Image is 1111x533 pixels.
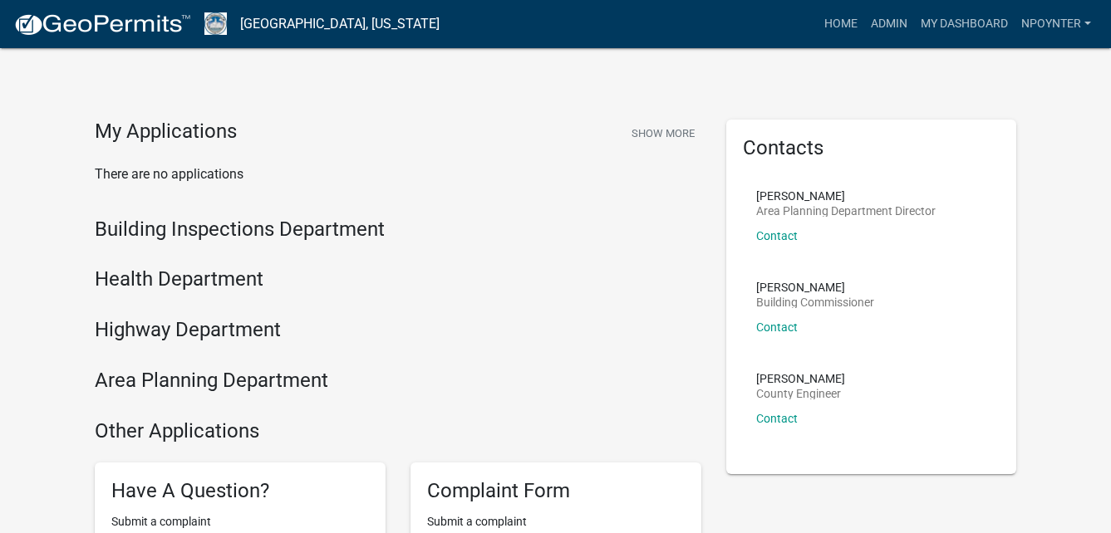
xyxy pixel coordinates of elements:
[743,136,1000,160] h5: Contacts
[111,513,369,531] p: Submit a complaint
[95,164,701,184] p: There are no applications
[95,419,701,443] h4: Other Applications
[1015,8,1098,40] a: Npoynter
[625,120,701,147] button: Show More
[95,369,701,393] h4: Area Planning Department
[756,281,874,293] p: [PERSON_NAME]
[756,412,798,425] a: Contact
[756,388,845,399] p: County Engineer
[818,8,864,40] a: Home
[204,12,227,35] img: Vigo County, Indiana
[756,229,798,242] a: Contact
[427,513,685,531] p: Submit a complaint
[111,479,369,503] h5: Have A Question?
[427,479,685,503] h5: Complaint Form
[756,373,845,384] p: [PERSON_NAME]
[756,205,936,217] p: Area Planning Department Director
[914,8,1015,40] a: My Dashboard
[95,267,701,291] h4: Health Department
[756,296,874,308] p: Building Commissioner
[864,8,914,40] a: Admin
[95,120,237,144] h4: My Applications
[95,218,701,242] h4: Building Inspections Department
[95,318,701,342] h4: Highway Department
[240,10,440,38] a: [GEOGRAPHIC_DATA], [US_STATE]
[756,320,798,334] a: Contact
[756,190,936,202] p: [PERSON_NAME]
